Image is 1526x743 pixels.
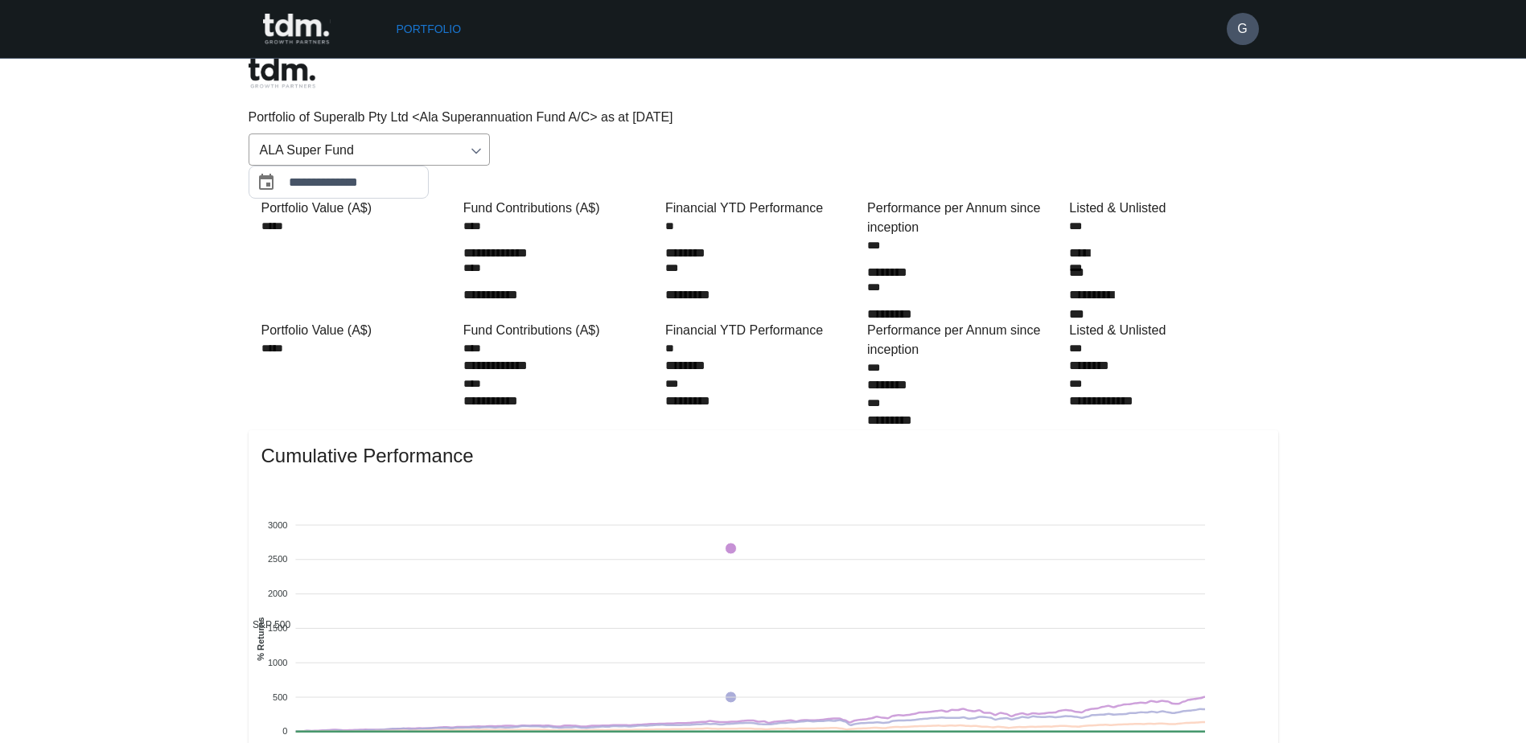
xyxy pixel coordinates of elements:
[255,618,265,661] text: % Returns
[1069,321,1265,340] div: Listed & Unlisted
[665,199,861,218] div: Financial YTD Performance
[249,133,490,166] div: ALA Super Fund
[1237,19,1247,39] h6: G
[249,108,1278,127] p: Portfolio of Superalb Pty Ltd <Ala Superannuation Fund A/C> as at [DATE]
[268,658,287,667] tspan: 1000
[1227,13,1259,45] button: G
[250,166,282,199] button: Choose date, selected date is Sep 30, 2025
[390,14,468,44] a: Portfolio
[241,619,290,630] span: S&P 500
[268,589,287,598] tspan: 2000
[268,520,287,530] tspan: 3000
[261,199,457,218] div: Portfolio Value (A$)
[282,727,287,737] tspan: 0
[1069,199,1265,218] div: Listed & Unlisted
[268,555,287,564] tspan: 2500
[268,623,287,633] tspan: 1500
[665,321,861,340] div: Financial YTD Performance
[463,321,659,340] div: Fund Contributions (A$)
[463,199,659,218] div: Fund Contributions (A$)
[261,443,1265,469] span: Cumulative Performance
[867,199,1063,237] div: Performance per Annum since inception
[867,321,1063,359] div: Performance per Annum since inception
[273,692,287,702] tspan: 500
[261,321,457,340] div: Portfolio Value (A$)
